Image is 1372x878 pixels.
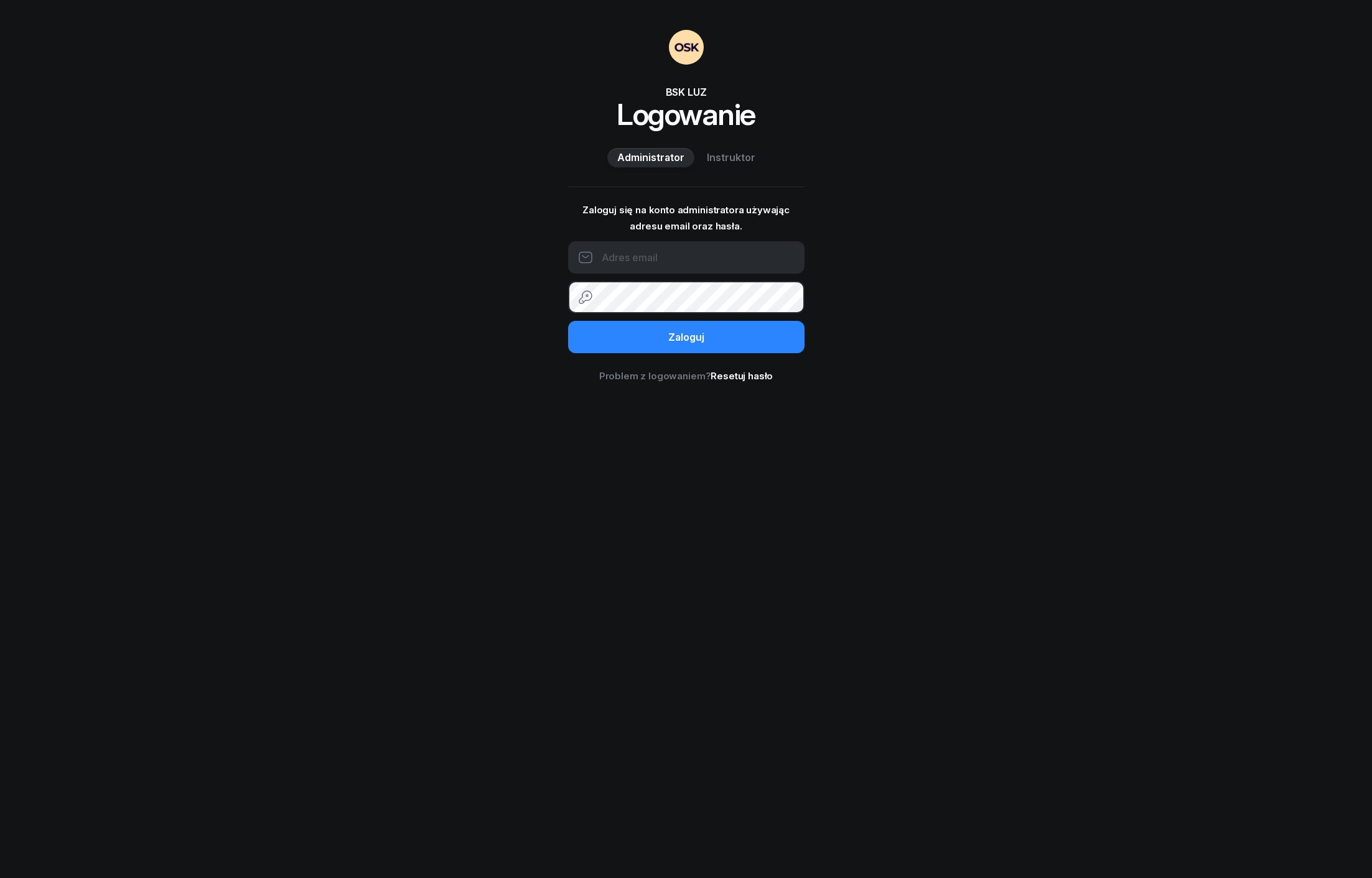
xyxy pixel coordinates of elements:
[568,202,805,234] p: Zaloguj się na konto administratora używając adresu email oraz hasła.
[568,241,805,274] input: Adres email
[607,148,694,168] button: Administrator
[711,370,773,382] a: Resetuj hasło
[568,99,805,129] h1: Logowanie
[617,150,684,166] span: Administrator
[568,321,805,353] button: Zaloguj
[697,148,765,168] button: Instruktor
[669,30,704,65] img: OSKAdmin
[707,150,755,166] span: Instruktor
[668,330,704,346] div: Zaloguj
[568,85,805,99] div: BSK LUZ
[568,368,805,384] div: Problem z logowaniem?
